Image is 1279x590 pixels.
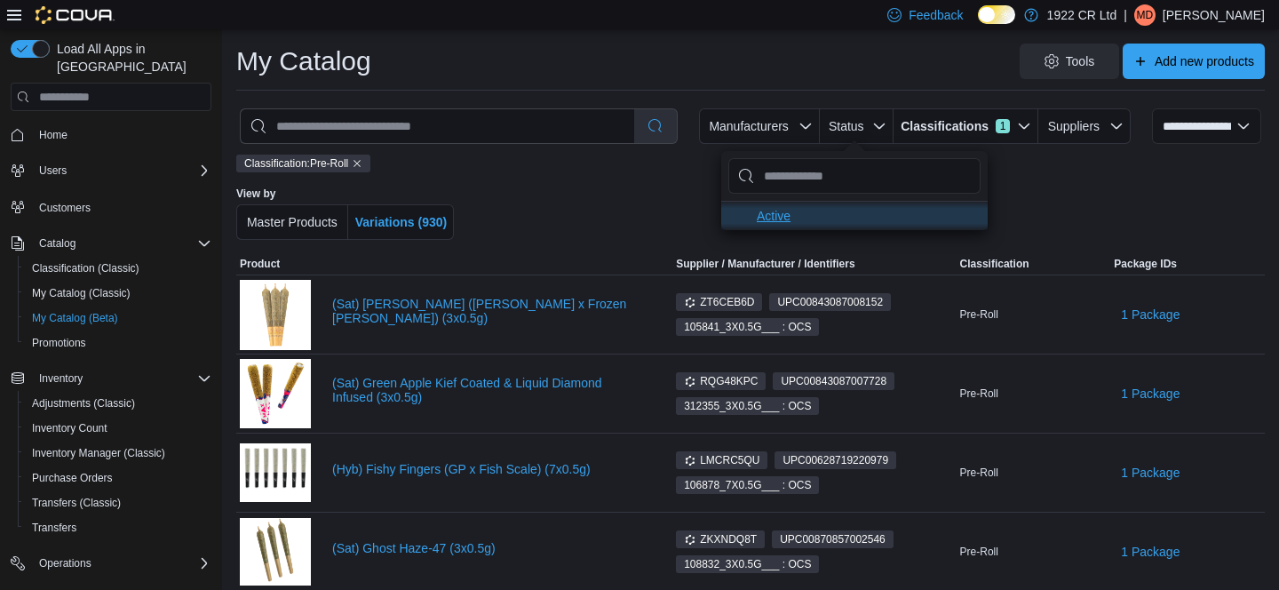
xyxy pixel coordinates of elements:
[39,128,68,142] span: Home
[32,233,83,254] button: Catalog
[25,332,93,354] a: Promotions
[651,257,854,271] span: Supplier / Manufacturer / Identifiers
[957,383,1111,404] div: Pre-Roll
[25,418,211,439] span: Inventory Count
[978,24,979,25] span: Dark Mode
[18,416,218,441] button: Inventory Count
[18,391,218,416] button: Adjustments (Classic)
[348,204,455,240] button: Variations (930)
[676,293,762,311] span: ZT6CEB6D
[332,541,644,555] a: (Sat) Ghost Haze-47 (3x0.5g)
[25,283,138,304] a: My Catalog (Classic)
[25,307,125,329] a: My Catalog (Beta)
[352,158,362,169] button: Remove classification filter
[18,515,218,540] button: Transfers
[4,122,218,147] button: Home
[775,451,896,469] span: UPC00628719220979
[894,108,1038,144] button: Classifications1 active filters
[757,205,977,227] span: Active
[25,517,211,538] span: Transfers
[684,556,811,572] span: 108832_3X0.5G___ : OCS
[39,556,91,570] span: Operations
[1114,534,1187,570] button: 1 Package
[236,155,370,172] span: Classification: Pre-Roll
[4,366,218,391] button: Inventory
[18,306,218,331] button: My Catalog (Beta)
[18,281,218,306] button: My Catalog (Classic)
[39,236,75,251] span: Catalog
[240,257,280,271] span: Product
[18,256,218,281] button: Classification (Classic)
[32,124,211,146] span: Home
[901,117,989,135] span: Classifications
[32,197,98,219] a: Customers
[1114,257,1177,271] span: Package IDs
[32,446,165,460] span: Inventory Manager (Classic)
[1121,306,1180,323] span: 1 Package
[25,467,120,489] a: Purchase Orders
[772,530,894,548] span: UPC00870857002546
[36,6,115,24] img: Cova
[244,155,348,171] span: Classification: Pre-Roll
[721,202,988,230] li: Active
[25,517,83,538] a: Transfers
[32,521,76,535] span: Transfers
[684,531,757,547] span: ZKXNDQ8T
[4,231,218,256] button: Catalog
[978,5,1015,24] input: Dark Mode
[676,318,819,336] span: 105841_3X0.5G___ : OCS
[32,286,131,300] span: My Catalog (Classic)
[18,490,218,515] button: Transfers (Classic)
[728,158,981,194] input: Product Status
[236,204,348,240] button: Master Products
[1123,44,1265,79] button: Add new products
[32,368,211,389] span: Inventory
[32,124,75,146] a: Home
[32,553,99,574] button: Operations
[684,319,811,335] span: 105841_3X0.5G___ : OCS
[957,462,1111,483] div: Pre-Roll
[676,476,819,494] span: 106878_7X0.5G___ : OCS
[25,393,211,414] span: Adjustments (Classic)
[709,119,788,133] span: Manufacturers
[4,194,218,219] button: Customers
[676,451,767,469] span: LMCRC5QU
[25,307,211,329] span: My Catalog (Beta)
[32,496,121,510] span: Transfers (Classic)
[332,462,644,476] a: (Hyb) Fishy Fingers (GP x Fish Scale) (7x0.5g)
[684,373,758,389] span: RQG48KPC
[1114,297,1187,332] button: 1 Package
[4,551,218,576] button: Operations
[25,332,211,354] span: Promotions
[25,442,172,464] a: Inventory Manager (Classic)
[18,331,218,355] button: Promotions
[1163,4,1265,26] p: [PERSON_NAME]
[996,119,1010,133] span: 1 active filters
[240,359,311,428] img: (Sat) Green Apple Kief Coated & Liquid Diamond Infused (3x0.5g)
[820,108,894,144] button: Status
[355,215,448,229] span: Variations (930)
[39,371,83,386] span: Inventory
[32,160,74,181] button: Users
[1047,4,1117,26] p: 1922 CR Ltd
[1038,108,1131,144] button: Suppliers
[4,158,218,183] button: Users
[676,372,766,390] span: RQG48KPC
[957,304,1111,325] div: Pre-Roll
[32,396,135,411] span: Adjustments (Classic)
[240,443,311,502] img: (Hyb) Fishy Fingers (GP x Fish Scale) (7x0.5g)
[39,163,67,178] span: Users
[676,257,854,271] div: Supplier / Manufacturer / Identifiers
[32,421,107,435] span: Inventory Count
[25,283,211,304] span: My Catalog (Classic)
[676,397,819,415] span: 312355_3X0.5G___ : OCS
[1124,4,1127,26] p: |
[1155,52,1254,70] span: Add new products
[684,294,754,310] span: ZT6CEB6D
[18,441,218,466] button: Inventory Manager (Classic)
[332,297,644,325] a: (Sat) [PERSON_NAME] ([PERSON_NAME] x Frozen [PERSON_NAME]) (3x0.5g)
[1020,44,1119,79] button: Tools
[684,398,811,414] span: 312355_3X0.5G___ : OCS
[699,108,820,144] button: Manufacturers
[25,492,128,514] a: Transfers (Classic)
